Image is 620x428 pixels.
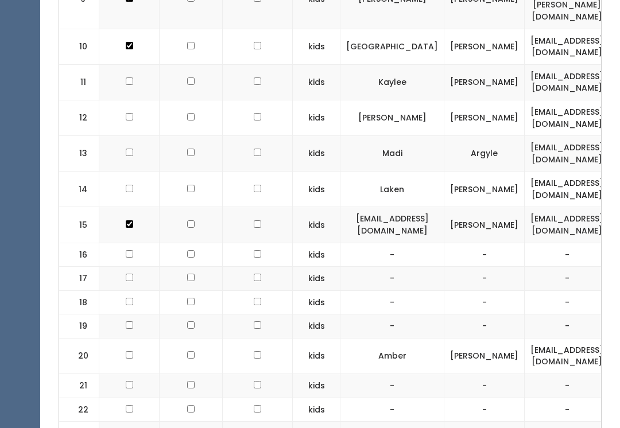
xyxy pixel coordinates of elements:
td: [EMAIL_ADDRESS][DOMAIN_NAME] [525,65,610,100]
td: [PERSON_NAME] [340,100,444,136]
td: kids [293,208,340,243]
td: 12 [59,100,99,136]
td: [PERSON_NAME] [444,208,525,243]
td: [PERSON_NAME] [444,65,525,100]
td: - [444,375,525,399]
td: - [444,243,525,267]
td: - [340,267,444,291]
td: Amber [340,338,444,374]
td: kids [293,398,340,422]
td: 18 [59,291,99,315]
td: kids [293,137,340,172]
td: [PERSON_NAME] [444,29,525,65]
td: [GEOGRAPHIC_DATA] [340,29,444,65]
td: kids [293,172,340,208]
td: kids [293,338,340,374]
td: - [525,267,610,291]
td: 17 [59,267,99,291]
td: [EMAIL_ADDRESS][DOMAIN_NAME] [340,208,444,243]
td: kids [293,291,340,315]
td: kids [293,29,340,65]
td: [EMAIL_ADDRESS][DOMAIN_NAME] [525,208,610,243]
td: - [340,375,444,399]
td: [EMAIL_ADDRESS][DOMAIN_NAME] [525,100,610,136]
td: Kaylee [340,65,444,100]
td: [PERSON_NAME] [444,338,525,374]
td: 20 [59,338,99,374]
td: kids [293,267,340,291]
td: - [340,398,444,422]
td: - [444,291,525,315]
td: 10 [59,29,99,65]
td: - [525,398,610,422]
td: kids [293,100,340,136]
td: - [340,291,444,315]
td: - [340,243,444,267]
td: 11 [59,65,99,100]
td: - [525,315,610,339]
td: - [340,315,444,339]
td: kids [293,315,340,339]
td: 13 [59,137,99,172]
td: 16 [59,243,99,267]
td: 15 [59,208,99,243]
td: [PERSON_NAME] [444,100,525,136]
td: kids [293,375,340,399]
td: - [525,291,610,315]
td: Argyle [444,137,525,172]
td: 19 [59,315,99,339]
td: - [525,243,610,267]
td: [EMAIL_ADDRESS][DOMAIN_NAME] [525,172,610,208]
td: 22 [59,398,99,422]
td: Laken [340,172,444,208]
td: - [525,375,610,399]
td: Madi [340,137,444,172]
td: [EMAIL_ADDRESS][DOMAIN_NAME] [525,338,610,374]
td: 21 [59,375,99,399]
td: - [444,398,525,422]
td: - [444,267,525,291]
td: - [444,315,525,339]
td: kids [293,243,340,267]
td: kids [293,65,340,100]
td: [PERSON_NAME] [444,172,525,208]
td: [EMAIL_ADDRESS][DOMAIN_NAME] [525,137,610,172]
td: 14 [59,172,99,208]
td: [EMAIL_ADDRESS][DOMAIN_NAME] [525,29,610,65]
